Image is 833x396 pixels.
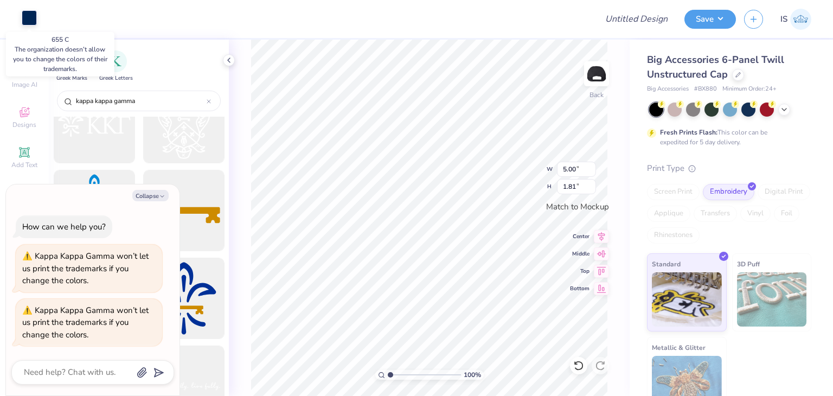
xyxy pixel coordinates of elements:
[570,285,589,292] span: Bottom
[652,272,722,327] img: Standard
[740,206,771,222] div: Vinyl
[570,250,589,258] span: Middle
[647,184,700,200] div: Screen Print
[589,90,604,100] div: Back
[75,95,207,106] input: Try "Alpha"
[780,9,811,30] a: IS
[737,258,760,270] span: 3D Puff
[647,227,700,244] div: Rhinestones
[660,127,793,147] div: This color can be expedited for 5 day delivery.
[22,305,149,340] div: Kappa Kappa Gamma won’t let us print the trademarks if you change the colors.
[22,251,149,286] div: Kappa Kappa Gamma won’t let us print the trademarks if you change the colors.
[586,63,607,85] img: Back
[647,206,690,222] div: Applique
[11,161,37,169] span: Add Text
[132,190,169,201] button: Collapse
[12,80,37,89] span: Image AI
[694,206,737,222] div: Transfers
[780,13,787,25] span: IS
[22,221,106,232] div: How can we help you?
[652,342,706,353] span: Metallic & Glitter
[694,85,717,94] span: # BX880
[660,128,717,137] strong: Fresh Prints Flash:
[652,258,681,270] span: Standard
[722,85,777,94] span: Minimum Order: 24 +
[737,272,807,327] img: 3D Puff
[12,120,36,129] span: Designs
[570,267,589,275] span: Top
[647,162,811,175] div: Print Type
[758,184,810,200] div: Digital Print
[647,85,689,94] span: Big Accessories
[6,32,114,76] div: 655 C The organization doesn’t allow you to change the colors of their trademarks.
[703,184,754,200] div: Embroidery
[684,10,736,29] button: Save
[647,53,784,81] span: Big Accessories 6-Panel Twill Unstructured Cap
[774,206,799,222] div: Foil
[790,9,811,30] img: Ishita Singh
[597,8,676,30] input: Untitled Design
[570,233,589,240] span: Center
[464,370,481,380] span: 100 %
